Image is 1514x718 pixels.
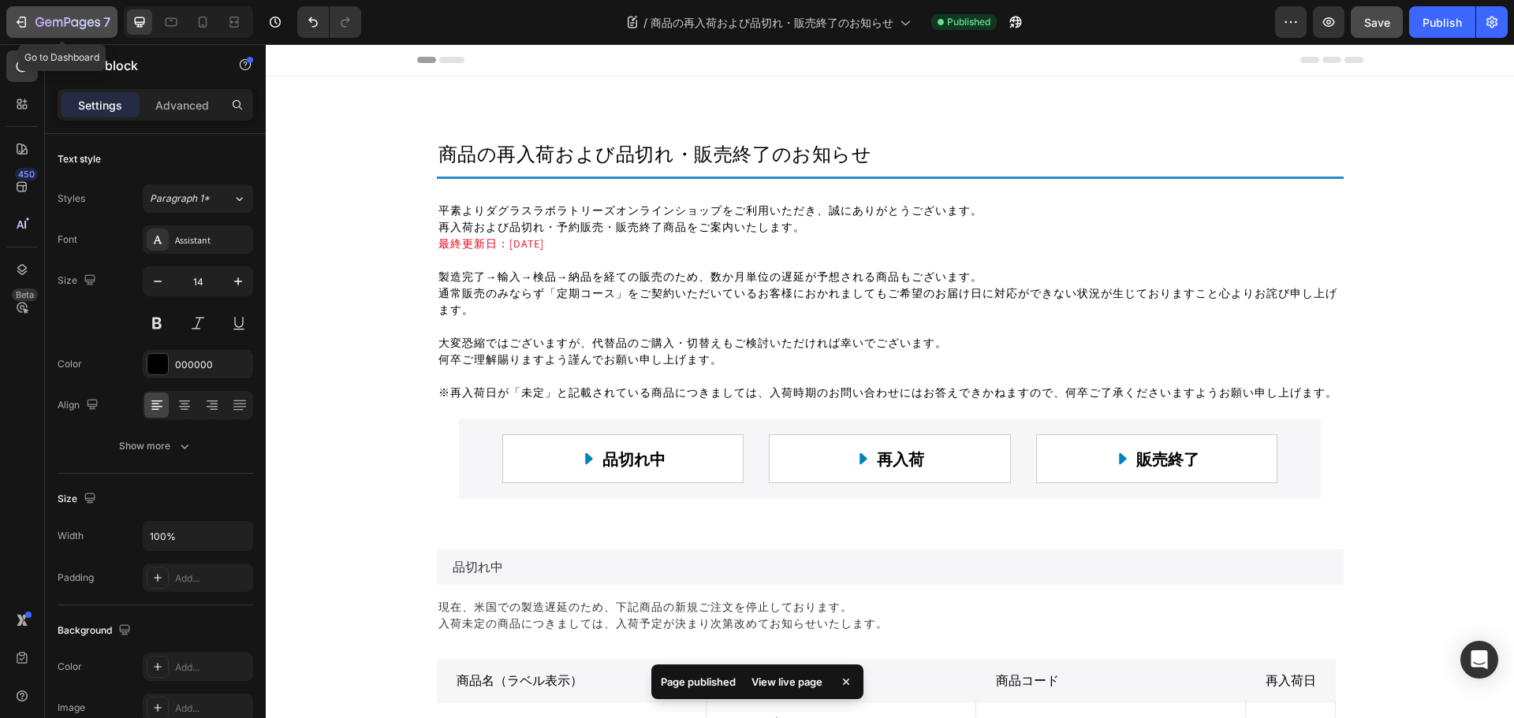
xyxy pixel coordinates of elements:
button: Save [1351,6,1403,38]
td: Multi Probiotic 15Billion [171,657,441,701]
div: 品切れ中 [337,404,400,425]
div: Size [58,489,99,510]
p: 7 [103,13,110,32]
div: 450 [15,168,38,180]
div: Size [58,270,99,292]
h3: 品切れ中 [171,505,1078,541]
div: Beta [12,288,38,301]
div: Open Intercom Messenger [1460,641,1498,679]
div: Color [58,357,82,371]
div: Assistant [175,233,249,247]
div: Add... [175,571,249,586]
div: Styles [58,192,85,206]
th: 商品名日本語 [441,615,710,658]
span: Paragraph 1* [150,192,210,206]
a: 販売終了 [771,391,1011,438]
a: 再入荷 [504,391,744,438]
div: Width [58,529,84,543]
div: Undo/Redo [297,6,361,38]
span: 商品の再入荷および品切れ・販売終了のお知らせ [651,14,893,31]
span: Save [1364,16,1390,29]
button: Paragraph 1* [143,184,253,213]
td: 9月下旬 [980,657,1070,701]
span: / [643,14,647,31]
a: マルチ-プロバイオティック 15 ビリオン [457,670,683,688]
div: Publish [1423,14,1462,31]
div: 再入荷 [611,404,658,425]
span: Published [947,15,990,29]
button: 7 [6,6,117,38]
td: 202516-60 [710,657,980,701]
div: Add... [175,660,249,675]
span: 現在、米国での製造遅延のため、下記商品の新規ご注文を停止しております。 [173,556,587,570]
button: Show more [58,432,253,460]
div: Add... [175,701,249,716]
div: Text style [58,152,101,166]
span: 入荷未定の商品につきましては、入荷予定が決まり次第改めてお知らせいたします。 [173,572,622,586]
div: View live page [742,671,832,693]
div: 販売終了 [871,404,934,425]
th: 再入荷日 [980,615,1070,658]
th: 商品名（ラベル表示） [171,615,441,658]
p: Page published [661,674,736,690]
input: Auto [144,522,252,550]
div: Background [58,620,134,642]
p: Text block [76,56,211,75]
p: Advanced [155,97,209,113]
div: Padding [58,571,94,585]
div: Align [58,395,102,416]
p: Settings [78,97,122,113]
div: Font [58,233,77,247]
div: Image [58,701,85,715]
iframe: Design area [266,44,1514,718]
button: Publish [1409,6,1475,38]
th: 商品コード [710,615,980,658]
div: Show more [119,438,192,454]
div: Color [58,660,82,674]
div: 000000 [175,358,249,372]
